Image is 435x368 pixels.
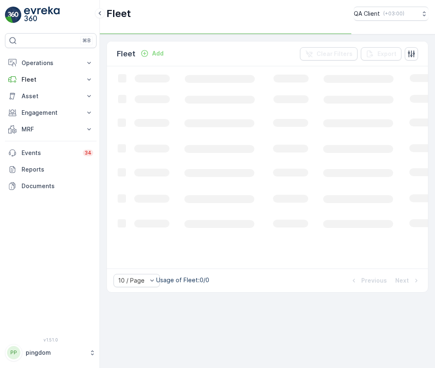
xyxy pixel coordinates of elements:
[354,7,428,21] button: QA Client(+03:00)
[82,37,91,44] p: ⌘B
[22,109,80,117] p: Engagement
[5,55,97,71] button: Operations
[361,47,401,61] button: Export
[152,49,164,58] p: Add
[22,165,93,174] p: Reports
[5,337,97,342] span: v 1.51.0
[394,276,421,286] button: Next
[22,125,80,133] p: MRF
[7,346,20,359] div: PP
[22,149,78,157] p: Events
[5,7,22,23] img: logo
[106,7,131,20] p: Fleet
[85,150,92,156] p: 34
[22,92,80,100] p: Asset
[5,104,97,121] button: Engagement
[156,276,209,284] p: Usage of Fleet : 0/0
[137,48,167,58] button: Add
[361,276,387,285] p: Previous
[22,75,80,84] p: Fleet
[117,48,135,60] p: Fleet
[317,50,353,58] p: Clear Filters
[300,47,358,61] button: Clear Filters
[383,10,404,17] p: ( +03:00 )
[22,59,80,67] p: Operations
[377,50,396,58] p: Export
[5,161,97,178] a: Reports
[26,349,85,357] p: pingdom
[354,10,380,18] p: QA Client
[5,145,97,161] a: Events34
[5,178,97,194] a: Documents
[5,121,97,138] button: MRF
[5,71,97,88] button: Fleet
[5,88,97,104] button: Asset
[395,276,409,285] p: Next
[5,344,97,361] button: PPpingdom
[24,7,60,23] img: logo_light-DOdMpM7g.png
[22,182,93,190] p: Documents
[349,276,388,286] button: Previous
